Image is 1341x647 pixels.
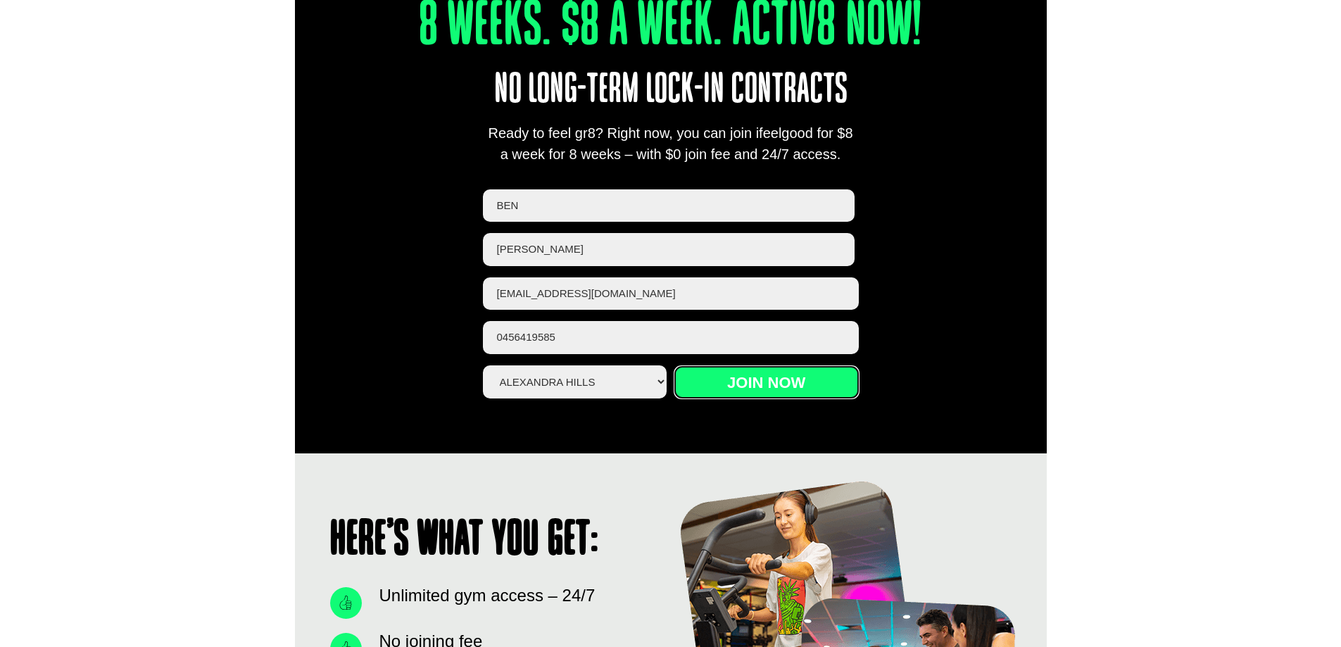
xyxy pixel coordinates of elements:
[483,233,855,266] input: Last name *
[674,366,859,398] input: Join now
[330,517,657,566] h1: Here’s what you get:
[483,189,855,222] input: First name *
[332,59,1009,123] p: No long-term lock-in contracts
[483,123,859,165] div: Ready to feel gr8? Right now, you can join ifeelgood for $8 a week for 8 weeks – with $0 join fee...
[483,277,859,310] input: Email *
[483,321,859,354] input: Phone *
[376,583,596,608] span: Unlimited gym access – 24/7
